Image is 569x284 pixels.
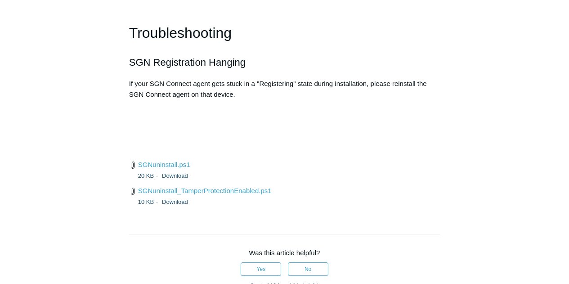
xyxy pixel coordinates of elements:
h1: Troubleshooting [129,22,440,45]
span: If your SGN Connect agent gets stuck in a "Registering" state during installation, please reinsta... [129,80,427,98]
a: Download [162,172,188,179]
span: 20 KB [138,172,160,179]
button: This article was helpful [241,262,281,276]
button: This article was not helpful [288,262,328,276]
a: Download [162,198,188,205]
a: SGNuninstall.ps1 [138,161,190,168]
span: 10 KB [138,198,160,205]
span: Was this article helpful? [249,249,320,257]
h2: SGN Registration Hanging [129,54,440,70]
a: SGNuninstall_TamperProtectionEnabled.ps1 [138,187,272,194]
